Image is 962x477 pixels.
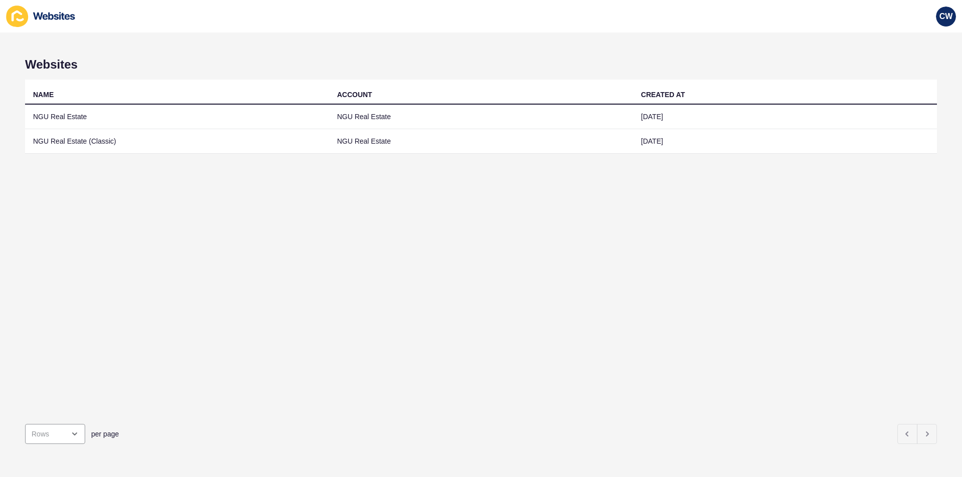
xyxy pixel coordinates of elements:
[25,129,329,154] td: NGU Real Estate (Classic)
[633,129,937,154] td: [DATE]
[25,58,937,72] h1: Websites
[939,12,953,22] span: CW
[329,105,633,129] td: NGU Real Estate
[33,90,54,100] div: NAME
[329,129,633,154] td: NGU Real Estate
[641,90,685,100] div: CREATED AT
[25,105,329,129] td: NGU Real Estate
[91,429,119,439] span: per page
[337,90,372,100] div: ACCOUNT
[25,424,85,444] div: open menu
[633,105,937,129] td: [DATE]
